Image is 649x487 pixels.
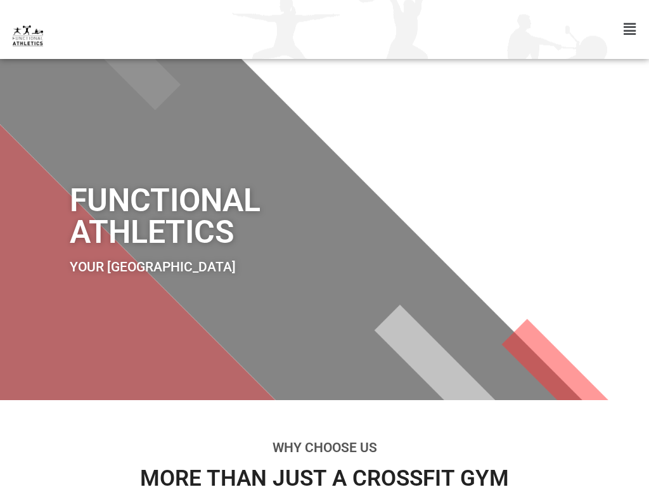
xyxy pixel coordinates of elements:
[13,25,43,46] img: default-logo
[70,261,370,274] h2: Your [GEOGRAPHIC_DATA]
[619,17,640,41] div: Menu Toggle
[70,185,370,248] h1: Functional Athletics
[10,441,639,455] h2: Why Choose Us
[13,25,63,46] a: default-logo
